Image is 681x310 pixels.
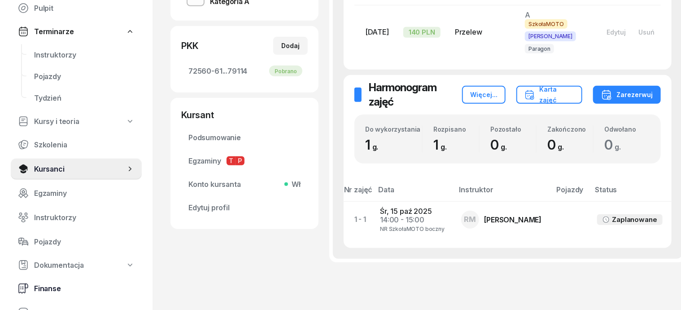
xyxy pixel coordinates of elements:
span: Terminarze [34,27,74,36]
div: Odwołano [604,125,650,133]
span: Paragon [525,44,554,53]
button: Usuń [632,25,661,40]
button: Zarezerwuj [593,86,661,104]
div: NR SzkołaMOTO boczny [380,224,446,232]
div: Zaplanowane [612,216,657,224]
span: Egzaminy [188,156,301,165]
span: RM [464,216,476,223]
th: Instruktor [454,185,551,202]
a: Instruktorzy [27,44,142,66]
a: Dokumentacja [11,255,142,275]
span: Instruktorzy [34,213,135,222]
span: Edytuj profil [188,204,301,212]
button: Karta zajęć [516,86,583,104]
button: Edytuj [600,25,632,40]
a: Terminarze [11,22,142,41]
td: Śr, 15 paź 2025 [373,202,454,238]
span: Finanse [34,284,135,293]
div: [PERSON_NAME] [485,216,542,223]
a: Podsumowanie [181,127,308,148]
a: Finanse [11,278,142,299]
div: Zakończono [547,125,593,133]
button: Więcej... [462,86,506,104]
a: Egzaminy [11,182,142,204]
div: Pozostało [490,125,536,133]
span: 0 [604,137,625,153]
span: 1 [365,137,383,153]
div: Rozpisano [433,125,479,133]
span: Tydzień [34,94,135,102]
th: Pojazdy [551,185,590,202]
a: 72560-61...79114Pobrano [181,60,308,82]
a: Pojazdy [27,66,142,87]
button: Dodaj [273,37,308,55]
span: Pojazdy [34,72,135,81]
span: P [236,156,244,165]
div: Dodaj [281,40,300,51]
a: Kursy i teoria [11,111,142,131]
span: 72560-61...79114 [188,67,301,75]
div: PKK [181,40,198,52]
small: g. [441,142,447,151]
div: 14:00 - 15:00 [380,216,446,224]
div: Karta zajęć [524,84,575,106]
span: SzkołaMOTO [525,19,567,29]
span: Wł [288,180,301,189]
a: EgzaminyTP [181,150,308,172]
div: Kursant [181,109,308,121]
small: g. [372,142,379,151]
span: Pulpit [34,4,135,13]
span: A [525,10,530,19]
span: 0 [547,137,568,153]
span: Egzaminy [34,189,135,198]
small: g. [501,142,507,151]
span: Dokumentacja [34,261,84,270]
span: [DATE] [365,27,389,36]
span: [PERSON_NAME] [525,31,576,41]
h2: Harmonogram zajęć [369,80,462,109]
span: 1 [433,137,451,153]
td: 1 - 1 [344,202,373,238]
a: Kursanci [11,158,142,180]
div: Zarezerwuj [601,89,653,100]
div: 140 PLN [403,27,441,38]
a: Instruktorzy [11,207,142,228]
div: Edytuj [607,28,626,36]
span: Podsumowanie [188,133,301,142]
th: Nr zajęć [344,185,373,202]
a: Edytuj profil [181,197,308,218]
th: Status [590,185,672,202]
span: Instruktorzy [34,51,135,59]
a: Szkolenia [11,134,142,155]
small: g. [615,142,621,151]
span: Pojazdy [34,238,135,246]
div: Usuń [638,28,655,36]
span: T [227,156,236,165]
a: Pojazdy [11,231,142,252]
div: Do wykorzystania [365,125,422,133]
a: Konto kursantaWł [181,173,308,195]
span: Szkolenia [34,141,135,149]
a: Tydzień [27,87,142,109]
div: Więcej... [470,89,498,100]
th: Data [373,185,454,202]
div: 0 [490,137,536,153]
div: Przelew [455,28,511,36]
span: Kursy i teoria [34,117,79,126]
span: Kursanci [34,165,126,173]
div: Pobrano [269,66,302,76]
span: Konto kursanta [188,180,301,189]
small: g. [558,142,564,151]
